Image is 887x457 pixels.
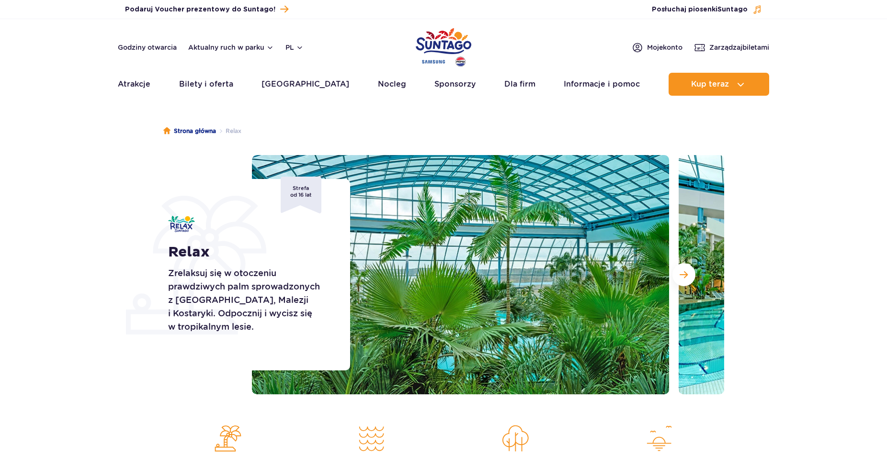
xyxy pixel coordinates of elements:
a: Mojekonto [632,42,682,53]
a: Podaruj Voucher prezentowy do Suntago! [125,3,288,16]
span: Zarządzaj biletami [709,43,769,52]
a: Informacje i pomoc [564,73,640,96]
button: Posłuchaj piosenkiSuntago [652,5,762,14]
a: Strona główna [163,126,216,136]
p: Zrelaksuj się w otoczeniu prawdziwych palm sprowadzonych z [GEOGRAPHIC_DATA], Malezji i Kostaryki... [168,267,329,334]
h1: Relax [168,244,329,261]
a: [GEOGRAPHIC_DATA] [262,73,349,96]
button: Następny slajd [672,263,695,286]
button: pl [285,43,304,52]
span: Kup teraz [691,80,729,89]
img: Relax [168,216,195,232]
a: Godziny otwarcia [118,43,177,52]
button: Aktualny ruch w parku [188,44,274,51]
a: Zarządzajbiletami [694,42,769,53]
span: Suntago [717,6,748,13]
span: Strefa od 16 lat [281,177,321,213]
button: Kup teraz [669,73,769,96]
a: Atrakcje [118,73,150,96]
a: Sponsorzy [434,73,476,96]
a: Bilety i oferta [179,73,233,96]
a: Dla firm [504,73,535,96]
span: Moje konto [647,43,682,52]
a: Park of Poland [416,24,471,68]
span: Posłuchaj piosenki [652,5,748,14]
span: Podaruj Voucher prezentowy do Suntago! [125,5,275,14]
li: Relax [216,126,241,136]
a: Nocleg [378,73,406,96]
